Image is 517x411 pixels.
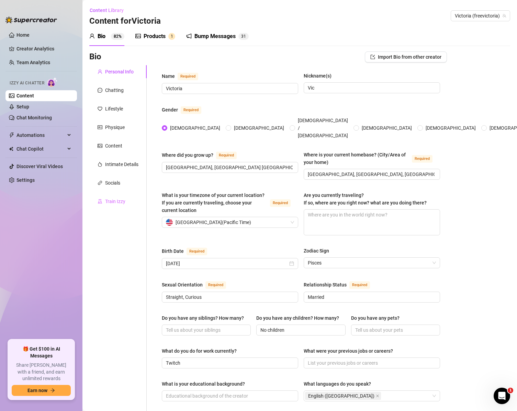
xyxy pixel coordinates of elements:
[260,326,340,334] input: Do you have any children? How many?
[176,217,251,227] span: [GEOGRAPHIC_DATA] ( Pacific Time )
[16,164,63,169] a: Discover Viral Videos
[304,347,393,355] div: What were your previous jobs or careers?
[205,281,226,289] span: Required
[308,359,435,367] input: What were your previous jobs or careers?
[105,105,123,113] div: Lifestyle
[27,388,47,393] span: Earn now
[351,314,404,322] label: Do you have any pets?
[16,115,52,120] a: Chat Monitoring
[304,72,336,80] label: Nickname(s)
[304,281,378,289] label: Relationship Status
[89,33,95,39] span: user
[308,84,435,92] input: Nickname(s)
[186,33,192,39] span: notification
[304,281,347,289] div: Relationship Status
[16,177,35,183] a: Settings
[144,32,166,40] div: Products
[166,359,293,367] input: What do you do for work currently?
[98,88,102,93] span: message
[502,14,506,18] span: team
[231,124,287,132] span: [DEMOGRAPHIC_DATA]
[178,73,198,80] span: Required
[171,34,173,39] span: 1
[162,281,234,289] label: Sexual Orientation
[256,314,344,322] label: Do you have any children? How many?
[98,143,102,148] span: picture
[105,68,134,75] div: Personal Info
[162,314,244,322] div: Do you have any siblings? How many?
[98,162,102,167] span: fire
[304,247,329,255] div: Zodiac Sign
[162,380,245,388] div: What is your educational background?
[98,180,102,185] span: link
[89,5,129,16] button: Content Library
[5,16,57,23] img: logo-BBDzfeDw.svg
[304,380,371,388] div: What languages do you speak?
[162,72,175,80] div: Name
[241,34,244,39] span: 3
[162,106,209,114] label: Gender
[105,142,122,150] div: Content
[50,388,55,393] span: arrow-right
[304,151,440,166] label: Where is your current homebase? (City/Area of your home)
[10,80,44,86] span: Izzy AI Chatter
[370,55,375,59] span: import
[365,51,447,62] button: Import Bio from other creator
[308,258,436,268] span: Pisces
[304,72,331,80] div: Nickname(s)
[16,130,65,141] span: Automations
[359,124,415,132] span: [DEMOGRAPHIC_DATA]
[111,33,124,40] sup: 82%
[16,104,29,109] a: Setup
[181,106,201,114] span: Required
[166,219,173,226] img: us
[162,380,250,388] label: What is your educational background?
[162,192,265,213] span: What is your timezone of your current location? If you are currently traveling, choose your curre...
[135,33,141,39] span: picture
[187,248,207,255] span: Required
[162,347,237,355] div: What do you do for work currently?
[355,326,435,334] input: Do you have any pets?
[349,281,370,289] span: Required
[12,362,71,382] span: Share [PERSON_NAME] with a friend, and earn unlimited rewards
[382,392,384,400] input: What languages do you speak?
[351,314,400,322] div: Do you have any pets?
[304,192,427,205] span: Are you currently traveling? If so, where are you right now? what are you doing there?
[304,247,334,255] label: Zodiac Sign
[378,54,441,60] span: Import Bio from other creator
[168,33,175,40] sup: 1
[16,93,34,98] a: Content
[166,260,288,267] input: Birth Date
[162,151,213,159] div: Where did you grow up?
[47,77,58,87] img: AI Chatter
[162,106,178,114] div: Gender
[12,385,71,396] button: Earn nowarrow-right
[305,392,381,400] span: English (US)
[9,146,13,151] img: Chat Copilot
[16,43,71,54] a: Creator Analytics
[304,347,398,355] label: What were your previous jobs or careers?
[166,392,293,400] input: What is your educational background?
[304,151,409,166] div: Where is your current homebase? (City/Area of your home)
[12,346,71,359] span: 🎁 Get $100 in AI Messages
[304,380,376,388] label: What languages do you speak?
[162,281,203,289] div: Sexual Orientation
[167,124,223,132] span: [DEMOGRAPHIC_DATA]
[308,171,435,178] input: Where is your current homebase? (City/Area of your home)
[166,164,293,171] input: Where did you grow up?
[98,32,105,40] div: Bio
[105,86,124,94] div: Chatting
[166,326,245,334] input: Do you have any siblings? How many?
[98,106,102,111] span: heart
[89,51,101,62] h3: Bio
[98,199,102,204] span: experiment
[166,293,293,301] input: Sexual Orientation
[244,34,246,39] span: 1
[162,247,215,255] label: Birth Date
[494,388,510,404] iframe: Intercom live chat
[89,16,161,27] h3: Content for Victoria
[194,32,236,40] div: Bump Messages
[166,85,293,92] input: Name
[455,11,506,21] span: Victoria (freevictoria)
[238,33,249,40] sup: 31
